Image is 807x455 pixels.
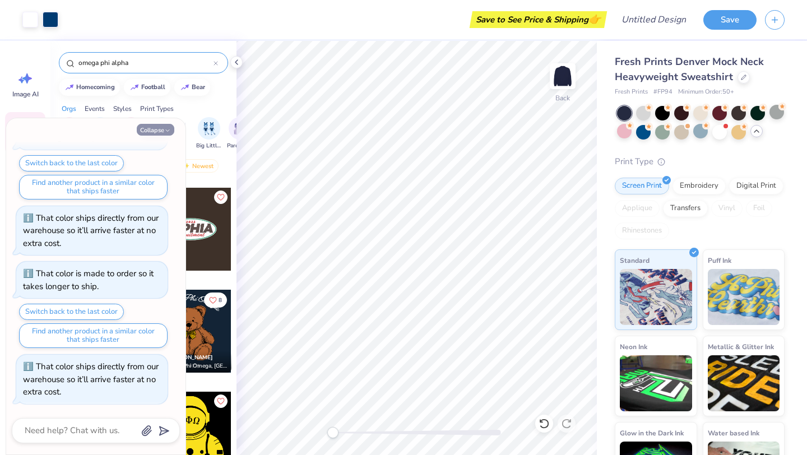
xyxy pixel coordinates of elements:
input: Untitled Design [613,8,695,31]
button: Like [214,394,228,408]
div: Digital Print [729,178,783,194]
div: Styles [113,104,132,114]
span: Standard [620,254,650,266]
div: That color is made to order so it takes longer to ship. [23,268,154,292]
img: Metallic & Glitter Ink [708,355,780,411]
button: filter button [120,117,142,150]
span: Metallic & Glitter Ink [708,341,774,352]
button: Switch back to the last color [19,155,124,171]
span: Fresh Prints Denver Mock Neck Heavyweight Sweatshirt [615,55,764,83]
span: Fresh Prints [615,87,648,97]
div: Screen Print [615,178,669,194]
img: trend_line.gif [130,84,139,91]
button: filter button [151,117,173,150]
span: Neon Ink [620,341,647,352]
input: Try "Alpha" [77,57,214,68]
span: # FP94 [653,87,672,97]
img: Big Little Reveal Image [203,122,215,135]
div: Accessibility label [327,427,338,438]
span: Alpha Phi Omega, [GEOGRAPHIC_DATA][US_STATE] [166,362,227,370]
div: That color ships directly from our warehouse so it’ll arrive faster at no extra cost. [23,212,159,249]
button: filter button [88,117,113,150]
span: Parent's Weekend [227,142,253,150]
button: filter button [196,117,222,150]
button: homecoming [59,79,120,96]
div: Save to See Price & Shipping [472,11,604,28]
div: filter for Big Little Reveal [196,117,222,150]
div: filter for Parent's Weekend [227,117,253,150]
button: Like [214,191,228,204]
span: 👉 [588,12,601,26]
div: Applique [615,200,660,217]
button: bear [174,79,210,96]
div: football [141,84,165,90]
span: Image AI [12,90,39,99]
img: Back [551,65,574,87]
span: Big Little Reveal [196,142,222,150]
img: trend_line.gif [65,84,74,91]
div: Events [85,104,105,114]
img: trend_line.gif [180,84,189,91]
div: homecoming [76,84,115,90]
div: Transfers [663,200,708,217]
div: Newest [176,159,219,173]
button: Find another product in a similar color that ships faster [19,323,168,348]
img: Parent's Weekend Image [234,122,247,135]
img: Puff Ink [708,269,780,325]
span: Water based Ink [708,427,759,439]
button: Save [703,10,757,30]
div: filter for Sorority [58,117,81,150]
span: Puff Ink [708,254,731,266]
button: Find another product in a similar color that ships faster [19,175,168,199]
button: filter button [227,117,253,150]
span: [PERSON_NAME] [166,354,213,361]
div: That color ships directly from our warehouse so it’ll arrive faster at no extra cost. [23,361,159,397]
div: Rhinestones [615,222,669,239]
img: Standard [620,269,692,325]
div: Foil [746,200,772,217]
div: bear [192,84,205,90]
button: Collapse [137,124,174,136]
img: Neon Ink [620,355,692,411]
button: Like [204,292,227,308]
div: Orgs [62,104,76,114]
span: Minimum Order: 50 + [678,87,734,97]
div: filter for Sports [151,117,173,150]
div: Embroidery [672,178,726,194]
div: Print Type [615,155,785,168]
div: filter for Fraternity [88,117,113,150]
div: Back [555,93,570,103]
div: Vinyl [711,200,743,217]
div: Print Types [140,104,174,114]
div: filter for Club [120,117,142,150]
button: football [124,79,170,96]
span: Glow in the Dark Ink [620,427,684,439]
span: 8 [219,298,222,303]
button: filter button [58,117,81,150]
button: Switch back to the last color [19,304,124,320]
